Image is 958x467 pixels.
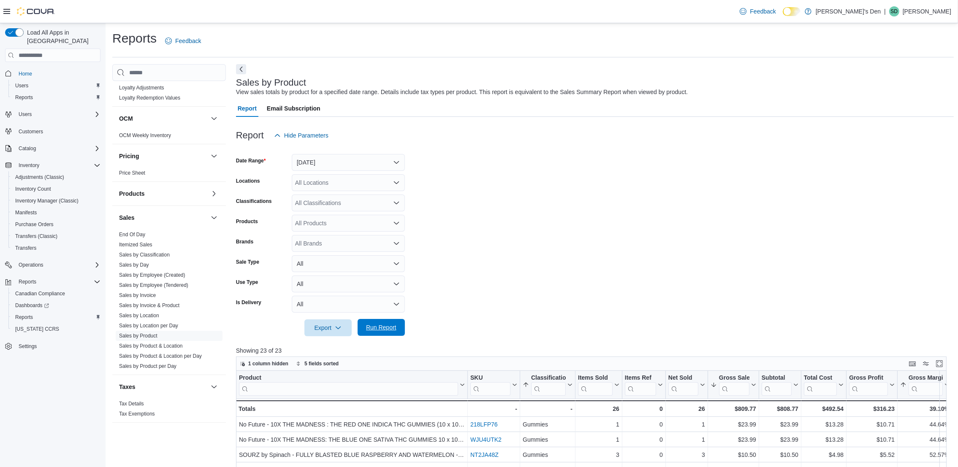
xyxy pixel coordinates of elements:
div: 1 [668,420,705,430]
button: Catalog [2,143,104,154]
button: Gross Sales [711,374,756,396]
span: Transfers (Classic) [12,231,100,241]
button: [US_STATE] CCRS [8,323,104,335]
button: Reports [2,276,104,288]
div: Total Cost [804,374,837,396]
a: Adjustments (Classic) [12,172,68,182]
a: Sales by Location per Day [119,323,178,329]
span: Feedback [750,7,776,16]
a: Sales by Day [119,262,149,268]
button: Subtotal [762,374,798,396]
button: All [292,275,405,292]
span: Sales by Employee (Created) [119,272,185,278]
span: 5 fields sorted [304,360,339,367]
img: Cova [17,7,55,16]
span: Users [15,82,28,89]
div: Net Sold [668,374,698,382]
a: Dashboards [8,300,104,311]
div: 1 [668,435,705,445]
button: Pricing [209,151,219,161]
button: Product [239,374,465,396]
span: Users [15,109,100,119]
p: Showing 23 of 23 [236,346,954,355]
span: Operations [19,262,43,268]
h3: OCM [119,114,133,123]
span: SD [891,6,898,16]
div: 0 [625,420,663,430]
a: Manifests [12,208,40,218]
button: All [292,296,405,313]
a: Inventory Manager (Classic) [12,196,82,206]
button: Reports [8,92,104,103]
button: Purchase Orders [8,219,104,230]
span: Sales by Location per Day [119,322,178,329]
a: Loyalty Redemption Values [119,95,180,101]
input: Dark Mode [783,7,801,16]
span: Hide Parameters [284,131,328,140]
span: Canadian Compliance [12,289,100,299]
span: Manifests [12,208,100,218]
a: Tax Details [119,401,144,407]
a: Settings [15,341,40,351]
h3: Report [236,130,264,140]
button: Taxes [119,383,207,391]
span: Reports [12,92,100,103]
span: Users [12,81,100,91]
span: Purchase Orders [12,219,100,229]
h3: Sales by Product [236,78,306,88]
a: Sales by Product & Location [119,343,183,349]
a: Sales by Classification [119,252,170,258]
button: All [292,255,405,272]
div: Gummies [523,450,573,460]
button: Users [2,108,104,120]
a: Users [12,81,32,91]
button: Keyboard shortcuts [907,359,917,369]
span: Dashboards [15,302,49,309]
a: Sales by Product [119,333,157,339]
div: $492.54 [804,404,844,414]
div: SKU URL [470,374,510,396]
span: Home [19,70,32,77]
div: 1 [578,420,619,430]
a: Sales by Invoice & Product [119,302,179,308]
a: Inventory Count [12,184,54,194]
span: Sales by Invoice & Product [119,302,179,309]
label: Classifications [236,198,272,205]
div: Gross Sales [719,374,749,382]
div: Product [239,374,458,382]
span: 1 column hidden [248,360,288,367]
div: Gross Sales [719,374,749,396]
a: Sales by Employee (Created) [119,272,185,278]
div: OCM [112,130,226,144]
button: Open list of options [393,240,400,247]
span: Tax Exemptions [119,410,155,417]
div: 26 [668,404,705,414]
span: Itemized Sales [119,241,152,248]
button: Operations [15,260,47,270]
span: Inventory Manager (Classic) [15,197,79,204]
a: Dashboards [12,300,52,310]
span: Transfers [12,243,100,253]
button: Pricing [119,152,207,160]
a: Purchase Orders [12,219,57,229]
span: Inventory Count [12,184,100,194]
div: Gross Margin [909,374,943,396]
div: 0 [625,404,663,414]
div: Product [239,374,458,396]
span: Catalog [15,143,100,154]
span: Price Sheet [119,170,145,176]
button: Hide Parameters [271,127,332,144]
a: End Of Day [119,232,145,238]
a: Sales by Product & Location per Day [119,353,202,359]
button: Users [15,109,35,119]
a: Home [15,69,35,79]
span: Sales by Location [119,312,159,319]
div: Totals [239,404,465,414]
button: Items Sold [578,374,619,396]
div: 39.10% [900,404,950,414]
span: Reports [15,314,33,321]
div: $23.99 [711,435,756,445]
